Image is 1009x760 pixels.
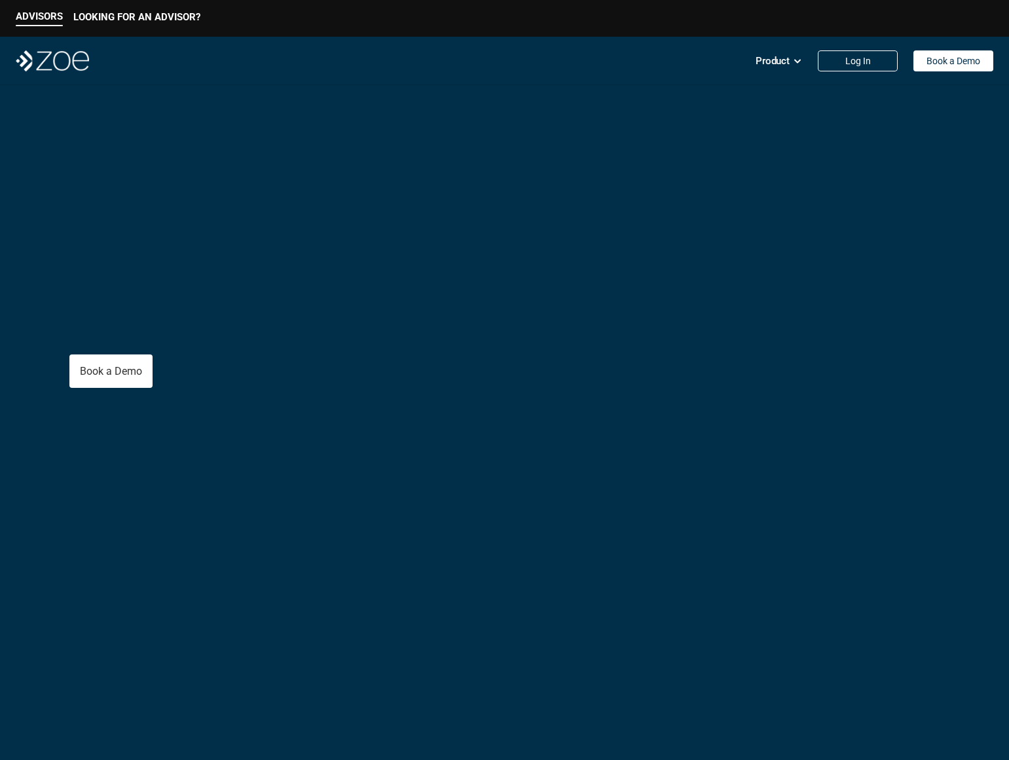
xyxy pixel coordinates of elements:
p: Book a Demo [926,56,980,67]
p: Clients [69,225,371,275]
span: More [190,221,281,278]
p: Give Your [69,181,371,225]
p: Loremipsum: *DolOrsi Ametconsecte adi Eli Seddoeius tem inc utlaboreet. Dol 4986 MagNaal Enimadmi... [31,646,978,701]
p: ADVISORS [16,10,63,22]
a: Book a Demo [913,50,993,71]
p: The all-in-one wealth platform empowering RIAs to deliver . [69,296,462,334]
p: LOOKING FOR AN ADVISOR? [73,11,200,23]
span: . [281,221,294,278]
a: Book a Demo [69,354,153,388]
p: Log In [845,56,871,67]
strong: personalized investment management at scale [117,314,437,333]
a: Log In [818,50,898,71]
em: The information in the visuals above is for illustrative purposes only and does not represent an ... [519,453,883,460]
p: Book a Demo [80,365,142,377]
p: Product [756,51,790,71]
